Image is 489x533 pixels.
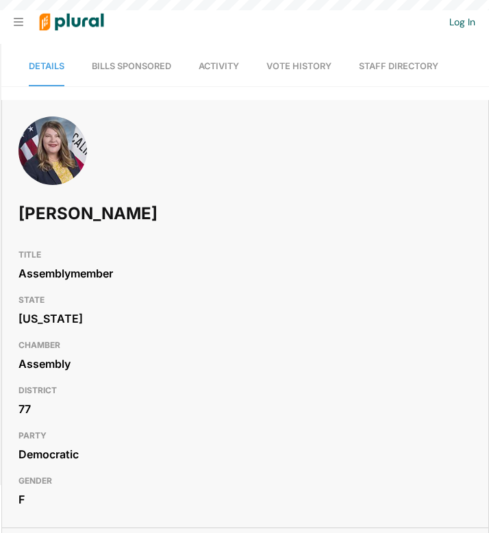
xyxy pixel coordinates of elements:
[18,263,472,284] div: Assemblymember
[92,47,171,86] a: Bills Sponsored
[18,427,472,444] h3: PARTY
[18,444,472,464] div: Democratic
[18,337,472,354] h3: CHAMBER
[29,1,114,44] img: Logo for Plural
[92,61,171,71] span: Bills Sponsored
[359,47,438,86] a: Staff Directory
[18,292,472,308] h3: STATE
[199,47,239,86] a: Activity
[18,473,472,489] h3: GENDER
[18,489,472,510] div: F
[18,247,472,263] h3: TITLE
[199,61,239,71] span: Activity
[266,47,331,86] a: Vote History
[18,399,472,419] div: 77
[18,308,472,329] div: [US_STATE]
[29,47,64,86] a: Details
[266,61,331,71] span: Vote History
[18,382,472,399] h3: DISTRICT
[18,193,290,234] h1: [PERSON_NAME]
[29,61,64,71] span: Details
[18,354,472,374] div: Assembly
[449,16,475,28] a: Log In
[18,116,87,202] img: Headshot of Tasha Boerner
